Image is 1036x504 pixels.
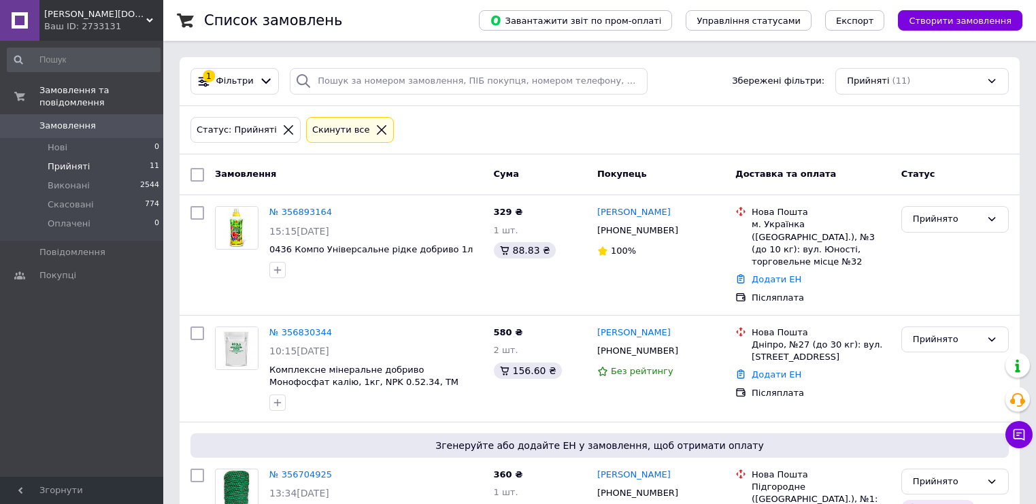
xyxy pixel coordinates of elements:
a: Комплексне мінеральне добриво Монофосфат калію, 1кг, NPK 0.52.34, TM ROSLA (Росла) [269,365,458,400]
img: Фото товару [216,207,258,249]
span: Експорт [836,16,874,26]
span: Замовлення та повідомлення [39,84,163,109]
button: Експорт [825,10,885,31]
div: [PHONE_NUMBER] [595,484,681,502]
a: 0436 Компо Універсальне рідке добриво 1л [269,244,473,254]
div: Ваш ID: 2733131 [44,20,163,33]
a: № 356704925 [269,469,332,480]
span: Замовлення [39,120,96,132]
div: м. Українка ([GEOGRAPHIC_DATA].), №3 (до 10 кг): вул. Юності, торговельне місце №32 [752,218,890,268]
span: Прийняті [48,161,90,173]
a: Створити замовлення [884,15,1022,25]
img: Фото товару [216,327,258,369]
span: 774 [145,199,159,211]
span: 0 [154,218,159,230]
a: № 356893164 [269,207,332,217]
span: Замовлення [215,169,276,179]
div: [PHONE_NUMBER] [595,342,681,360]
div: 88.83 ₴ [494,242,556,258]
span: Фільтри [216,75,254,88]
button: Створити замовлення [898,10,1022,31]
div: Прийнято [913,333,981,347]
div: 156.60 ₴ [494,363,562,379]
button: Чат з покупцем [1005,421,1033,448]
span: Виконані [48,180,90,192]
span: Cума [494,169,519,179]
span: Повідомлення [39,246,105,258]
div: Нова Пошта [752,326,890,339]
div: Нова Пошта [752,206,890,218]
button: Управління статусами [686,10,812,31]
button: Завантажити звіт по пром-оплаті [479,10,672,31]
span: 11 [150,161,159,173]
span: LETO.UA [44,8,146,20]
span: Згенеруйте або додайте ЕН у замовлення, щоб отримати оплату [196,439,1003,452]
span: (11) [892,75,911,86]
a: Фото товару [215,326,258,370]
span: 100% [611,246,636,256]
a: Додати ЕН [752,369,801,380]
span: Збережені фільтри: [732,75,824,88]
span: Оплачені [48,218,90,230]
span: Статус [901,169,935,179]
div: [PHONE_NUMBER] [595,222,681,239]
div: Післяплата [752,387,890,399]
div: Дніпро, №27 (до 30 кг): вул. [STREET_ADDRESS] [752,339,890,363]
span: Покупець [597,169,647,179]
span: Доставка та оплата [735,169,836,179]
span: Без рейтингу [611,366,673,376]
div: Нова Пошта [752,469,890,481]
span: Управління статусами [697,16,801,26]
a: [PERSON_NAME] [597,206,671,219]
span: 15:15[DATE] [269,226,329,237]
a: [PERSON_NAME] [597,469,671,482]
span: Прийняті [847,75,889,88]
span: Завантажити звіт по пром-оплаті [490,14,661,27]
div: Прийнято [913,212,981,226]
div: Післяплата [752,292,890,304]
span: 13:34[DATE] [269,488,329,499]
h1: Список замовлень [204,12,342,29]
a: № 356830344 [269,327,332,337]
span: 329 ₴ [494,207,523,217]
span: 0 [154,141,159,154]
span: 1 шт. [494,225,518,235]
a: Фото товару [215,206,258,250]
span: 2 шт. [494,345,518,355]
span: Скасовані [48,199,94,211]
span: 10:15[DATE] [269,346,329,356]
span: 360 ₴ [494,469,523,480]
span: Нові [48,141,67,154]
span: 580 ₴ [494,327,523,337]
div: Статус: Прийняті [194,123,280,137]
input: Пошук за номером замовлення, ПІБ покупця, номером телефону, Email, номером накладної [290,68,648,95]
span: 2544 [140,180,159,192]
span: 1 шт. [494,487,518,497]
a: Додати ЕН [752,274,801,284]
span: Створити замовлення [909,16,1012,26]
div: 1 [203,70,215,82]
a: [PERSON_NAME] [597,326,671,339]
span: Покупці [39,269,76,282]
div: Cкинути все [310,123,373,137]
div: Прийнято [913,475,981,489]
input: Пошук [7,48,161,72]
